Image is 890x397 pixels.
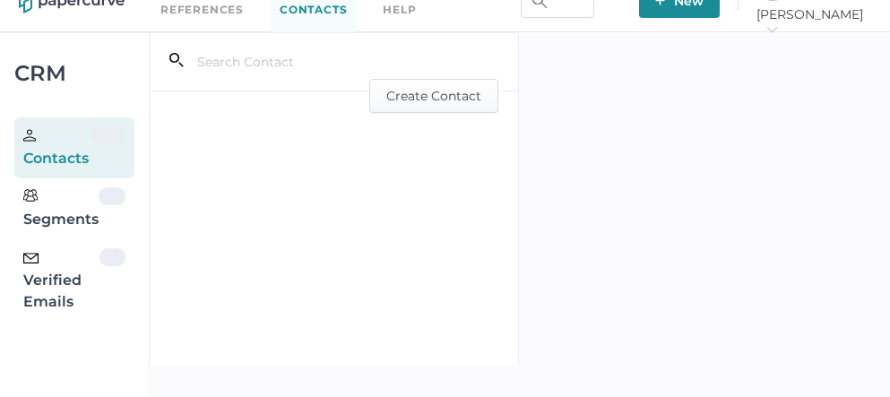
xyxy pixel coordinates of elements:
button: Create Contact [369,79,498,113]
input: Search Contact [184,45,414,79]
div: Segments [23,187,99,230]
a: Create Contact [369,86,498,103]
i: search_left [169,53,184,67]
div: Contacts [23,126,92,169]
span: Create Contact [386,80,481,112]
div: CRM [14,65,134,82]
span: [PERSON_NAME] [756,6,871,39]
img: segments.b9481e3d.svg [23,188,38,203]
img: person.20a629c4.svg [23,129,36,142]
i: arrow_right [765,23,778,36]
img: email-icon-black.c777dcea.svg [23,253,39,263]
div: Verified Emails [23,248,99,313]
